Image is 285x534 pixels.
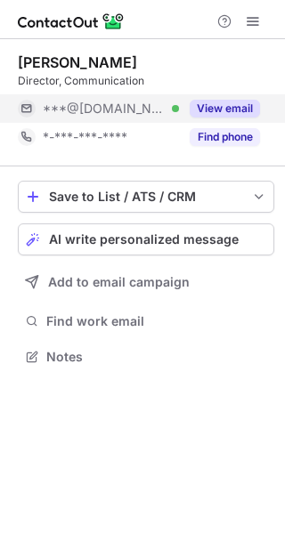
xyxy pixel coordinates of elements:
span: Notes [46,349,267,365]
button: Add to email campaign [18,266,274,298]
button: save-profile-one-click [18,181,274,213]
div: [PERSON_NAME] [18,53,137,71]
button: AI write personalized message [18,223,274,255]
span: Add to email campaign [48,275,190,289]
img: ContactOut v5.3.10 [18,11,125,32]
button: Reveal Button [190,100,260,117]
div: Save to List / ATS / CRM [49,190,243,204]
span: Find work email [46,313,267,329]
span: AI write personalized message [49,232,239,247]
span: ***@[DOMAIN_NAME] [43,101,166,117]
button: Notes [18,344,274,369]
div: Director, Communication [18,73,274,89]
button: Reveal Button [190,128,260,146]
button: Find work email [18,309,274,334]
